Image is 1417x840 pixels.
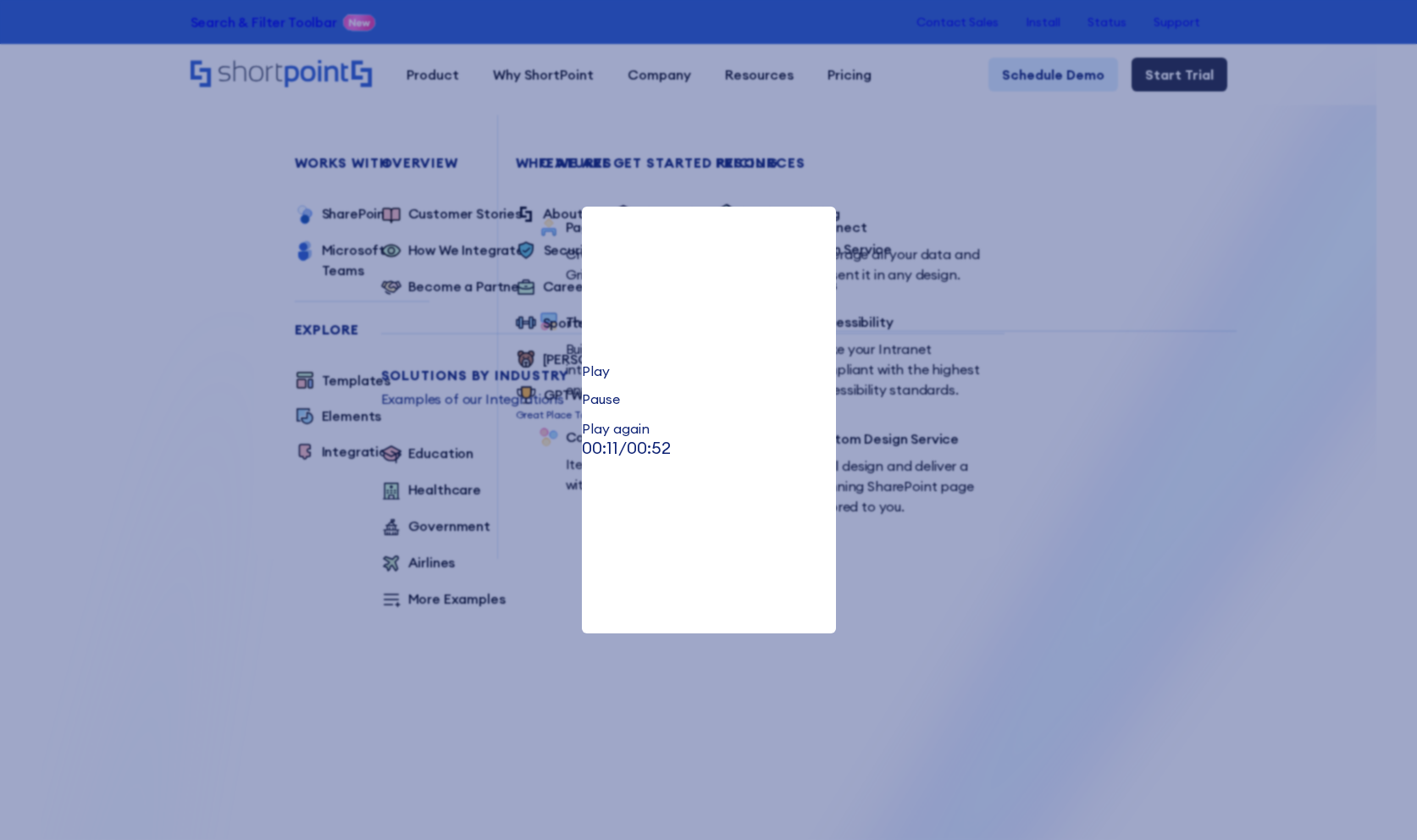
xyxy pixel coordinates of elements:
div: Play again [582,422,836,435]
span: 00:52 [627,437,671,458]
span: 00:11 [582,437,618,458]
div: Play [582,364,836,378]
p: / [582,435,836,461]
div: Pause [582,392,836,406]
video: Your browser does not support the video tag. [582,207,836,334]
